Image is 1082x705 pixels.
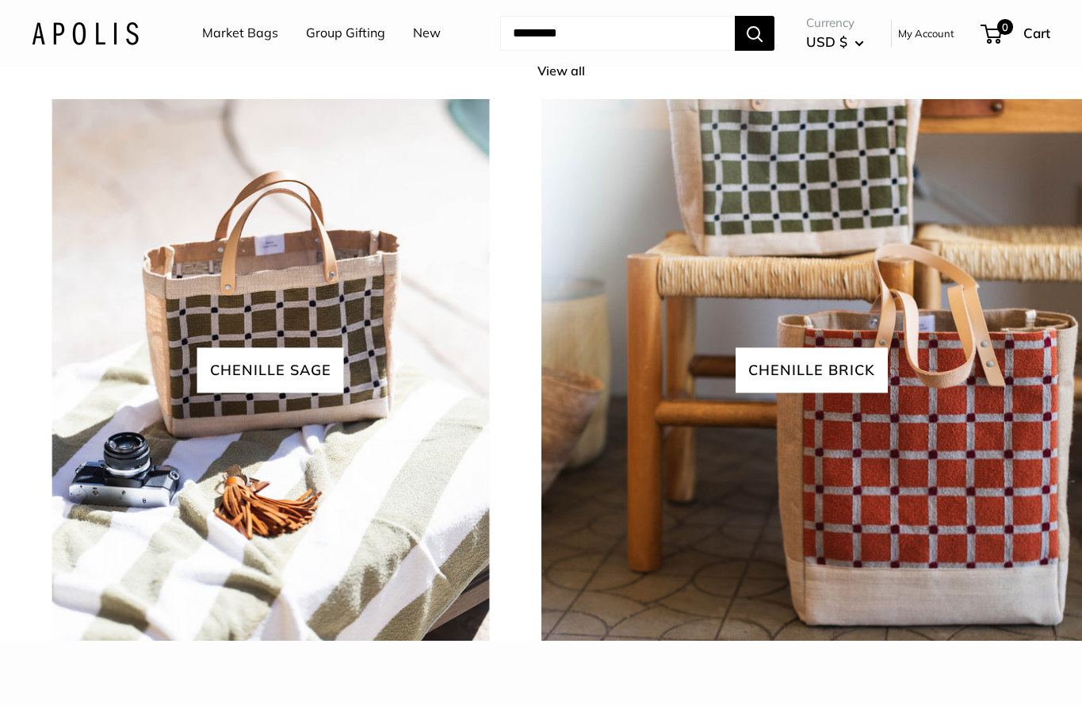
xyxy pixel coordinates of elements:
a: New [413,21,441,45]
span: Cart [1023,25,1050,41]
a: 0 Cart [982,21,1050,46]
button: USD $ [806,29,864,55]
a: My Account [898,24,954,43]
span: chenille brick [736,347,888,393]
button: Search [735,16,774,51]
input: Search... [500,16,735,51]
span: 0 [997,19,1013,35]
span: USD $ [806,33,847,50]
a: Group Gifting [306,21,385,45]
span: Currency [806,12,864,34]
a: View all [537,59,602,83]
span: Chenille sage [197,347,344,393]
img: Apolis [32,21,139,44]
a: Market Bags [202,21,278,45]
